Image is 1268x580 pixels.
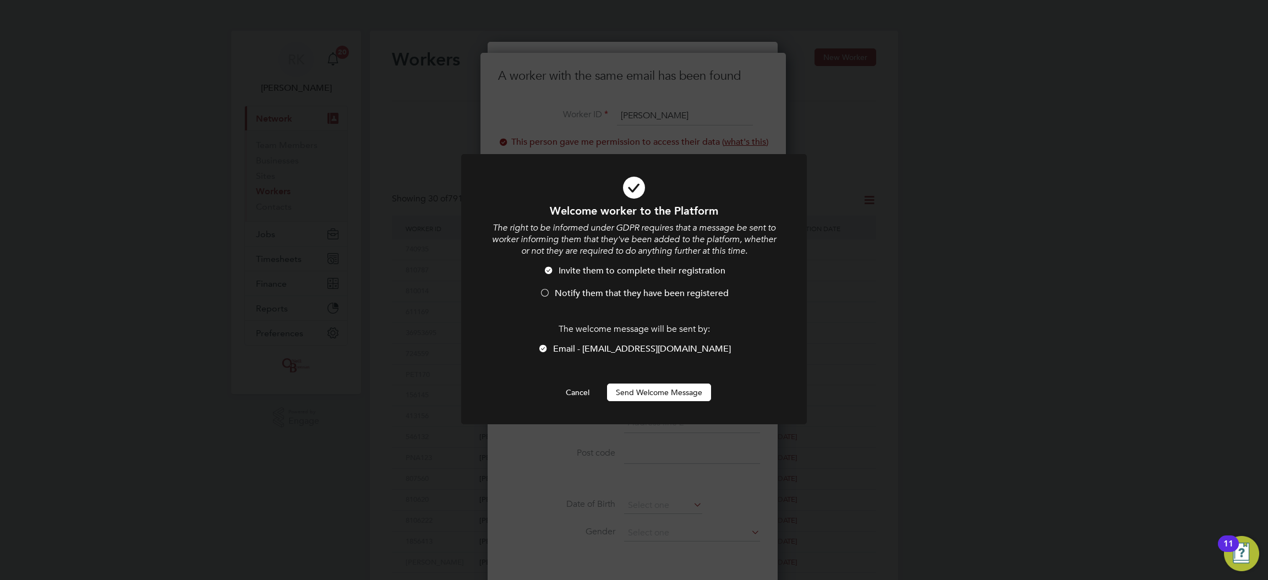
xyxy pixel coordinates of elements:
span: Email - [EMAIL_ADDRESS][DOMAIN_NAME] [553,343,731,354]
button: Send Welcome Message [607,384,711,401]
i: The right to be informed under GDPR requires that a message be sent to worker informing them that... [492,222,776,256]
div: 11 [1223,544,1233,558]
h1: Welcome worker to the Platform [491,204,777,218]
span: Invite them to complete their registration [559,265,725,276]
p: The welcome message will be sent by: [491,324,777,335]
button: Open Resource Center, 11 new notifications [1224,536,1259,571]
button: Cancel [557,384,598,401]
span: Notify them that they have been registered [555,288,729,299]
